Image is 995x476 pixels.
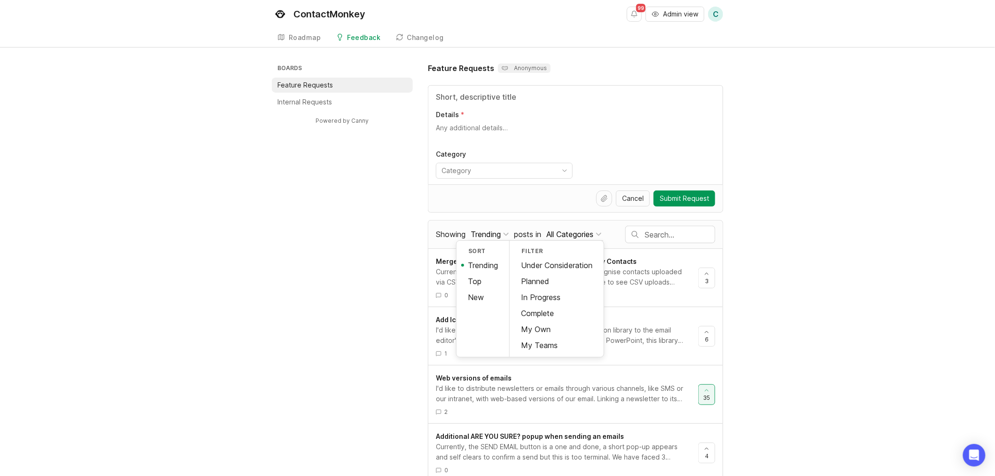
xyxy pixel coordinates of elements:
[444,408,448,416] span: 2
[705,335,709,343] span: 6
[646,7,704,22] button: Admin view
[663,9,698,19] span: Admin view
[510,305,604,321] div: Complete
[436,123,715,142] textarea: Details
[436,442,691,462] div: Currently, the SEND EMAIL button is a one and done, a short pop-up appears and self clears to con...
[436,325,691,346] div: I'd like to request a new feature that adds a built-in icon library to the email editor's content...
[703,394,711,402] span: 35
[698,326,715,347] button: 6
[471,229,501,239] div: Trending
[390,28,450,48] a: Changelog
[272,78,413,93] a: Feature Requests
[622,194,644,203] span: Cancel
[436,316,468,324] span: Add Icons
[444,349,447,357] span: 1
[436,267,691,287] div: Currently, the ContactMonkey Directory doesn't recognise contacts uploaded via CSV if they alread...
[293,9,365,19] div: ContactMonkey
[705,452,709,460] span: 4
[708,7,723,22] button: C
[660,194,709,203] span: Submit Request
[963,444,986,467] div: Open Intercom Messenger
[436,373,698,416] a: Web versions of emailsI'd like to distribute newsletters or emails through various channels, like...
[654,190,715,206] button: Submit Request
[444,466,448,474] span: 0
[510,289,604,305] div: In Progress
[510,273,604,289] div: Planned
[545,228,603,241] button: posts in
[457,273,509,289] div: Top
[442,166,556,176] input: Category
[436,163,573,179] div: toggle menu
[514,230,541,239] span: posts in
[510,245,604,257] div: Filter
[510,321,604,337] div: My Own
[272,28,327,48] a: Roadmap
[627,7,642,22] button: Notifications
[436,91,715,103] input: Title
[444,291,448,299] span: 0
[407,34,444,41] div: Changelog
[276,63,413,76] h3: Boards
[436,432,624,440] span: Additional ARE YOU SURE? popup when sending an emails
[272,95,413,110] a: Internal Requests
[457,289,509,305] div: New
[436,256,698,299] a: Merge CSV Upload Contacts With Existing Directory ContactsCurrently, the ContactMonkey Directory ...
[713,8,719,20] span: C
[510,257,604,273] div: Under Consideration
[457,245,509,257] div: Sort
[436,431,698,474] a: Additional ARE YOU SURE? popup when sending an emailsCurrently, the SEND EMAIL button is a one an...
[616,190,650,206] button: Cancel
[705,277,709,285] span: 3
[546,229,593,239] div: All Categories
[277,80,333,90] p: Feature Requests
[436,374,512,382] span: Web versions of emails
[510,337,604,353] div: My Teams
[436,257,637,265] span: Merge CSV Upload Contacts With Existing Directory Contacts
[428,63,494,74] h1: Feature Requests
[469,228,511,241] button: Showing
[645,230,715,240] input: Search…
[636,4,646,12] span: 99
[698,268,715,288] button: 3
[347,34,381,41] div: Feedback
[436,110,459,119] p: Details
[331,28,387,48] a: Feedback
[436,230,466,239] span: Showing
[315,115,371,126] a: Powered by Canny
[436,150,573,159] p: Category
[698,443,715,463] button: 4
[289,34,321,41] div: Roadmap
[436,383,691,404] div: I'd like to distribute newsletters or emails through various channels, like SMS or our intranet, ...
[436,315,698,357] a: Add IconsI'd like to request a new feature that adds a built-in icon library to the email editor'...
[557,167,572,175] svg: toggle icon
[457,257,509,273] div: Trending
[502,64,547,72] p: Anonymous
[272,6,289,23] img: ContactMonkey logo
[277,97,332,107] p: Internal Requests
[698,384,715,405] button: 35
